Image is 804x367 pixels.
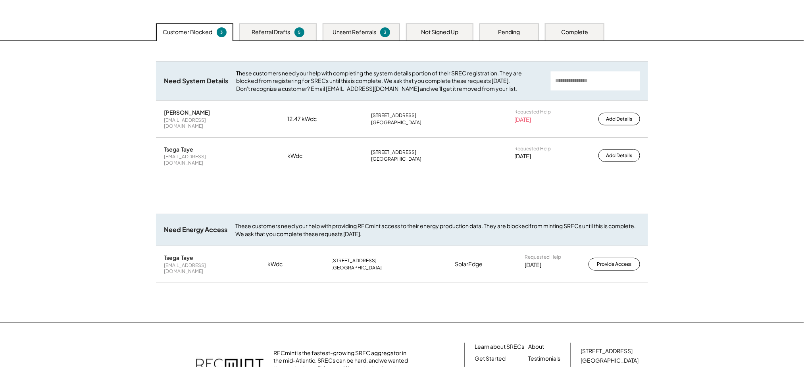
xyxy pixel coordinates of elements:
[21,46,28,52] img: tab_domain_overview_orange.svg
[581,347,633,355] div: [STREET_ADDRESS]
[381,29,389,35] div: 3
[528,343,544,351] a: About
[287,115,327,123] div: 12.47 kWdc
[515,109,551,115] div: Requested Help
[598,113,640,125] button: Add Details
[371,156,422,162] div: [GEOGRAPHIC_DATA]
[79,46,85,52] img: tab_keywords_by_traffic_grey.svg
[30,47,71,52] div: Domain Overview
[421,28,458,36] div: Not Signed Up
[515,146,551,152] div: Requested Help
[515,116,531,124] div: [DATE]
[515,152,531,160] div: [DATE]
[561,28,588,36] div: Complete
[371,112,417,119] div: [STREET_ADDRESS]
[164,226,227,234] div: Need Energy Access
[235,222,640,238] div: These customers need your help with providing RECmint access to their energy production data. The...
[371,119,422,126] div: [GEOGRAPHIC_DATA]
[88,47,134,52] div: Keywords by Traffic
[13,21,19,27] img: website_grey.svg
[13,13,19,19] img: logo_orange.svg
[218,29,225,35] div: 3
[164,77,228,85] div: Need System Details
[21,21,87,27] div: Domain: [DOMAIN_NAME]
[22,13,39,19] div: v 4.0.25
[163,28,213,36] div: Customer Blocked
[371,149,417,156] div: [STREET_ADDRESS]
[164,146,193,153] div: Tsega Taye
[528,355,560,363] a: Testimonials
[333,28,376,36] div: Unsent Referrals
[164,154,243,166] div: [EMAIL_ADDRESS][DOMAIN_NAME]
[581,357,639,365] div: [GEOGRAPHIC_DATA]
[525,254,561,260] div: Requested Help
[498,28,520,36] div: Pending
[331,265,431,271] div: [GEOGRAPHIC_DATA]
[236,69,543,93] div: These customers need your help with completing the system details portion of their SREC registrat...
[252,28,290,36] div: Referral Drafts
[475,355,506,363] a: Get Started
[589,258,640,271] button: Provide Access
[455,260,500,268] div: SolarEdge
[475,343,524,351] a: Learn about SRECs
[296,29,303,35] div: 5
[331,257,431,264] div: [STREET_ADDRESS]
[164,262,243,275] div: [EMAIL_ADDRESS][DOMAIN_NAME]
[164,109,210,116] div: [PERSON_NAME]
[598,149,640,162] button: Add Details
[267,260,307,268] div: kWdc
[525,261,541,269] div: [DATE]
[164,117,243,129] div: [EMAIL_ADDRESS][DOMAIN_NAME]
[164,254,235,261] div: Tsega Taye
[287,152,327,160] div: kWdc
